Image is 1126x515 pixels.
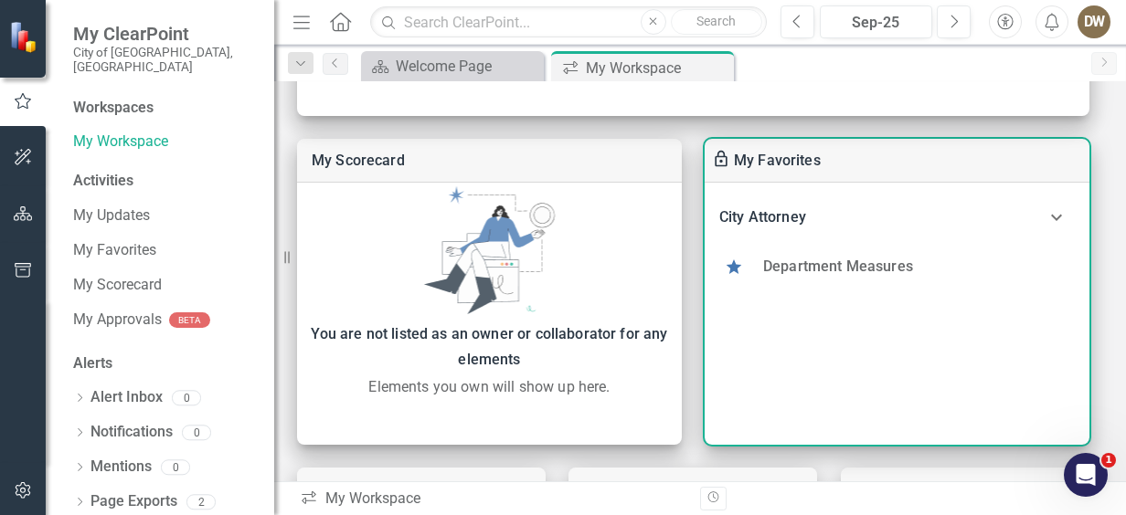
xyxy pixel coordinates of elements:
[73,23,256,45] span: My ClearPoint
[826,12,926,34] div: Sep-25
[366,55,539,78] a: Welcome Page
[370,6,767,38] input: Search ClearPoint...
[705,197,1089,237] div: City Attorney
[182,425,211,440] div: 0
[586,57,729,79] div: My Workspace
[312,152,405,169] a: My Scorecard
[671,9,762,35] button: Search
[1064,453,1108,497] iframe: Intercom live chat
[763,257,913,275] a: Department Measures
[306,376,673,398] div: Elements you own will show up here.
[186,494,216,510] div: 2
[73,353,256,374] div: Alerts
[855,480,906,498] a: Exports
[734,152,821,169] a: My Favorites
[1101,453,1116,468] span: 1
[161,459,190,475] div: 0
[73,240,256,261] a: My Favorites
[696,14,736,28] span: Search
[73,45,256,75] small: City of [GEOGRAPHIC_DATA], [GEOGRAPHIC_DATA]
[90,387,163,408] a: Alert Inbox
[712,150,734,172] div: To enable drag & drop and resizing, please duplicate this workspace from “Manage Workspaces”
[90,422,173,443] a: Notifications
[73,98,154,119] div: Workspaces
[306,321,673,373] div: You are not listed as an owner or collaborator for any elements
[90,491,177,512] a: Page Exports
[820,5,932,38] button: Sep-25
[300,489,686,510] div: My Workspace
[73,171,256,192] div: Activities
[312,480,397,498] a: Notifications
[172,390,201,405] div: 0
[73,275,256,296] a: My Scorecard
[719,205,1038,230] div: City Attorney
[73,205,256,226] a: My Updates
[73,310,162,331] a: My Approvals
[1078,5,1110,38] button: DW
[90,457,152,478] a: Mentions
[396,55,539,78] div: Welcome Page
[73,131,256,152] a: My Workspace
[169,312,210,328] div: BETA
[583,480,670,498] a: My Mentions
[7,19,42,54] img: ClearPoint Strategy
